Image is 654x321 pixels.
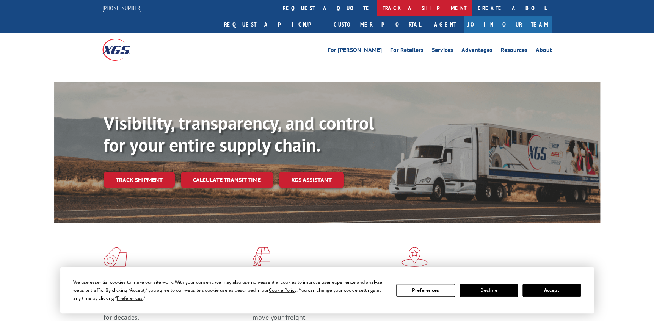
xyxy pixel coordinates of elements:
[104,111,374,157] b: Visibility, transparency, and control for your entire supply chain.
[181,172,273,188] a: Calculate transit time
[117,295,143,301] span: Preferences
[396,284,455,297] button: Preferences
[104,172,175,188] a: Track shipment
[104,247,127,267] img: xgs-icon-total-supply-chain-intelligence-red
[427,16,464,33] a: Agent
[501,47,527,55] a: Resources
[464,16,552,33] a: Join Our Team
[461,47,492,55] a: Advantages
[460,284,518,297] button: Decline
[432,47,453,55] a: Services
[102,4,142,12] a: [PHONE_NUMBER]
[73,278,387,302] div: We use essential cookies to make our site work. With your consent, we may also use non-essential ...
[253,247,270,267] img: xgs-icon-focused-on-flooring-red
[218,16,328,33] a: Request a pickup
[522,284,581,297] button: Accept
[328,16,427,33] a: Customer Portal
[60,267,594,313] div: Cookie Consent Prompt
[279,172,344,188] a: XGS ASSISTANT
[401,247,428,267] img: xgs-icon-flagship-distribution-model-red
[269,287,296,293] span: Cookie Policy
[328,47,382,55] a: For [PERSON_NAME]
[536,47,552,55] a: About
[390,47,423,55] a: For Retailers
